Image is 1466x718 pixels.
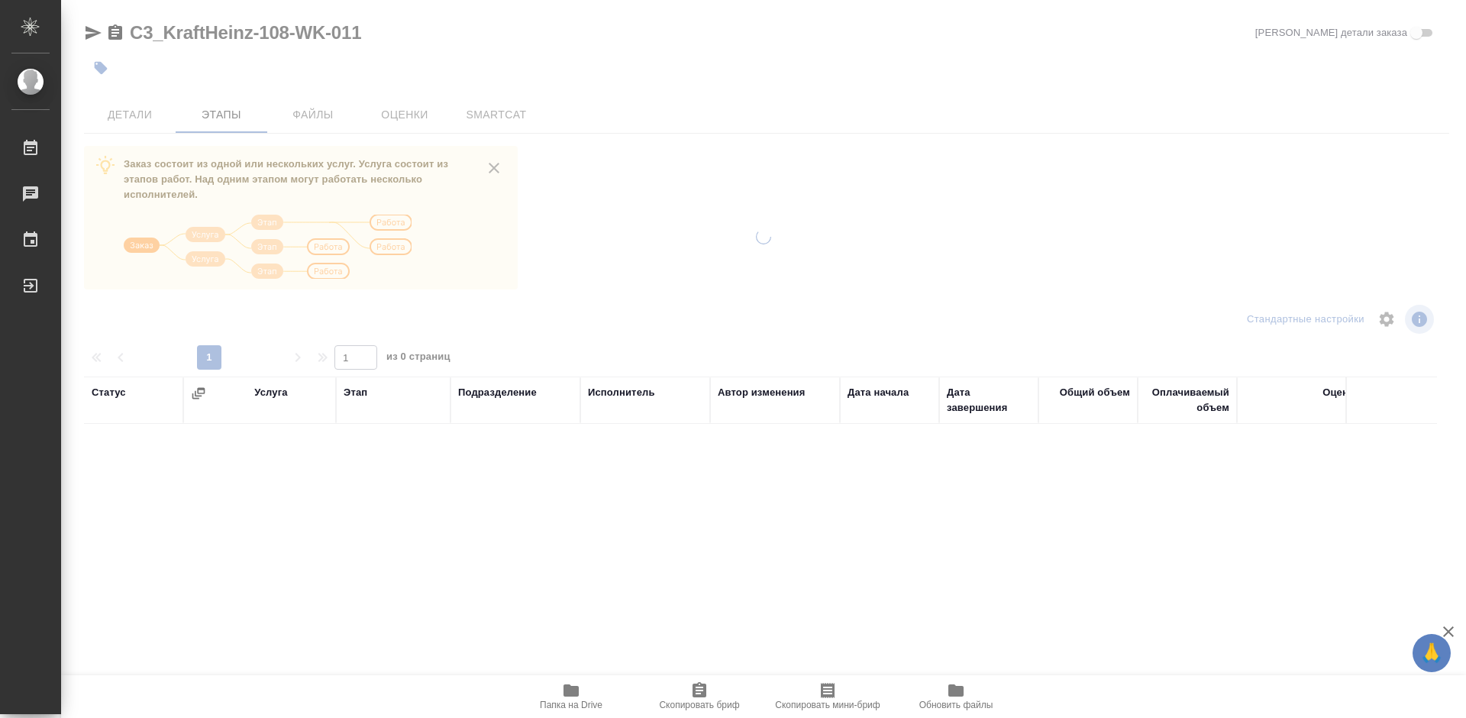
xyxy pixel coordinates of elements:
[775,700,880,710] span: Скопировать мини-бриф
[1322,385,1359,400] div: Оценка
[1145,385,1229,416] div: Оплачиваемый объем
[458,385,537,400] div: Подразделение
[718,385,805,400] div: Автор изменения
[848,385,909,400] div: Дата начала
[892,675,1020,718] button: Обновить файлы
[507,675,635,718] button: Папка на Drive
[588,385,655,400] div: Исполнитель
[254,385,287,400] div: Услуга
[191,386,206,401] button: Сгруппировать
[344,385,367,400] div: Этап
[1419,637,1445,669] span: 🙏
[659,700,739,710] span: Скопировать бриф
[919,700,993,710] span: Обновить файлы
[1413,634,1451,672] button: 🙏
[92,385,126,400] div: Статус
[635,675,764,718] button: Скопировать бриф
[764,675,892,718] button: Скопировать мини-бриф
[1060,385,1130,400] div: Общий объем
[947,385,1031,416] div: Дата завершения
[540,700,602,710] span: Папка на Drive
